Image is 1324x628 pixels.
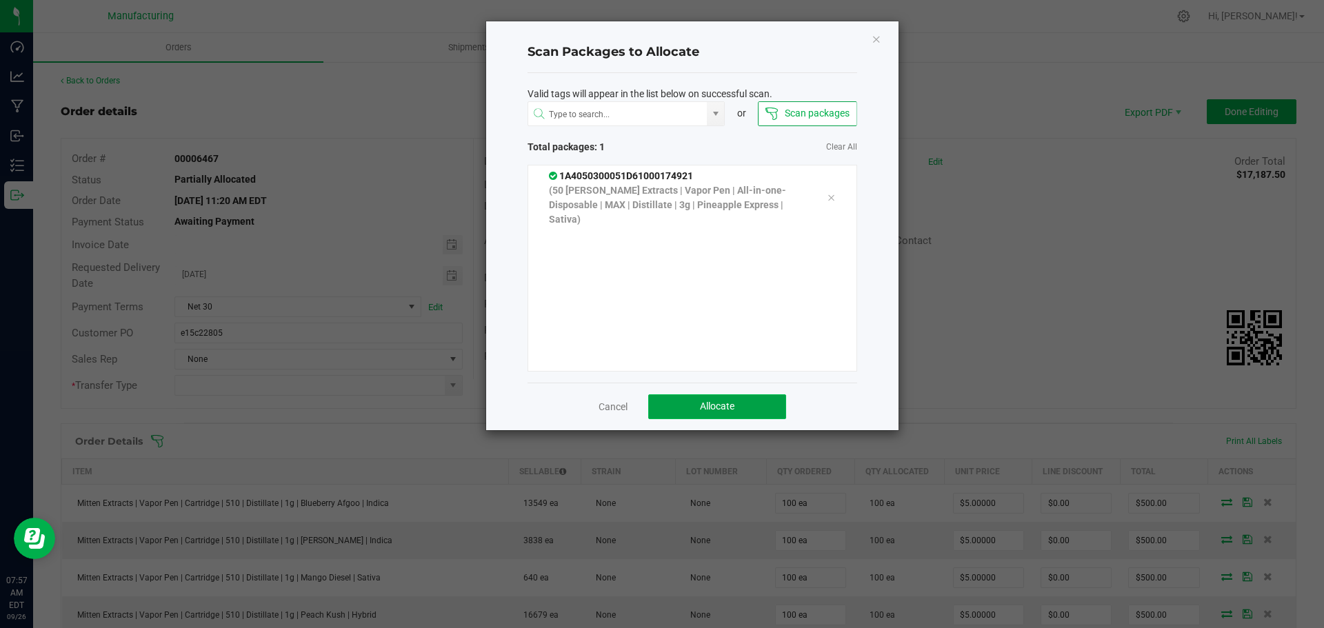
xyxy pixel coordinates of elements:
[528,87,772,101] span: Valid tags will appear in the list below on successful scan.
[549,183,807,227] p: (50 [PERSON_NAME] Extracts | Vapor Pen | All-in-one-Disposable | MAX | Distillate | 3g | Pineappl...
[758,101,856,126] button: Scan packages
[549,170,693,181] span: 1A4050300051D61000174921
[14,518,55,559] iframe: Resource center
[816,190,845,206] div: Remove tag
[549,170,559,181] span: In Sync
[725,106,758,121] div: or
[700,401,734,412] span: Allocate
[872,30,881,47] button: Close
[528,102,708,127] input: NO DATA FOUND
[648,394,786,419] button: Allocate
[826,141,857,153] a: Clear All
[528,140,692,154] span: Total packages: 1
[528,43,857,61] h4: Scan Packages to Allocate
[599,400,628,414] a: Cancel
